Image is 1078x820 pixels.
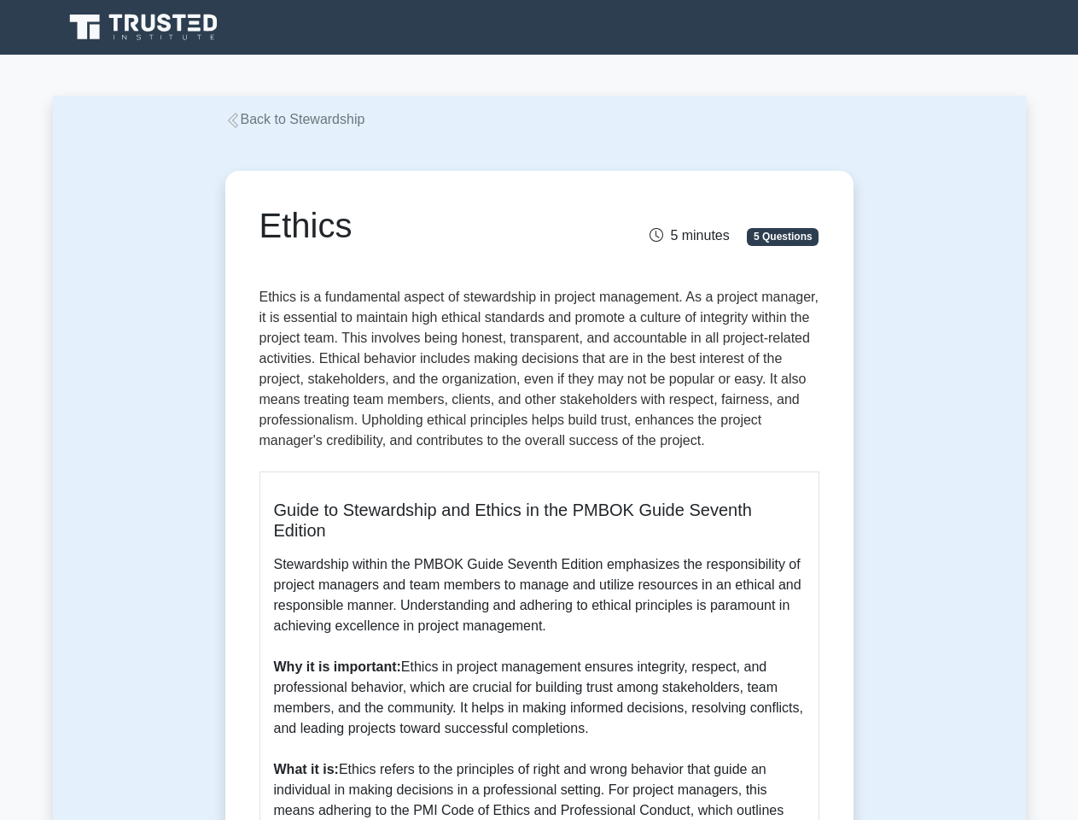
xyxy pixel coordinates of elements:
span: 5 minutes [650,228,729,243]
a: Back to Stewardship [225,112,365,126]
b: What it is: [274,762,339,776]
span: 5 Questions [747,228,819,245]
h1: Ethics [259,205,626,246]
h5: Guide to Stewardship and Ethics in the PMBOK Guide Seventh Edition [274,500,805,541]
p: Ethics is a fundamental aspect of stewardship in project management. As a project manager, it is ... [259,287,819,458]
b: Why it is important: [274,659,401,674]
